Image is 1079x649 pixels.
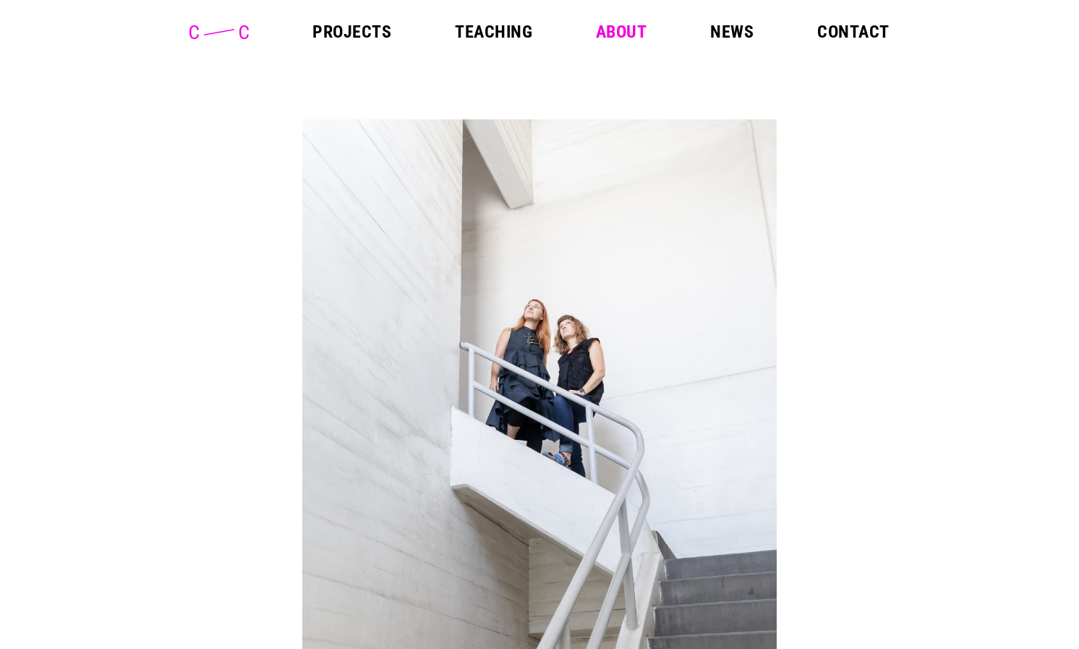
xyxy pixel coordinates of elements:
[596,23,647,41] a: About
[817,23,889,41] a: Contact
[710,23,754,41] a: News
[312,23,889,41] nav: Main Menu
[455,23,532,41] a: Teaching
[312,23,391,41] a: Projects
